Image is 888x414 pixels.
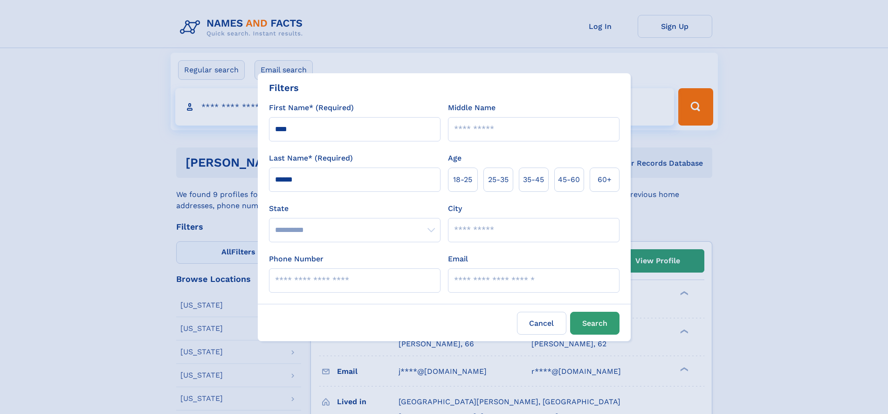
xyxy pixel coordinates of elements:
[570,312,620,335] button: Search
[448,153,461,164] label: Age
[448,253,468,265] label: Email
[598,174,612,185] span: 60+
[517,312,566,335] label: Cancel
[269,81,299,95] div: Filters
[453,174,472,185] span: 18‑25
[269,203,441,214] label: State
[269,253,324,265] label: Phone Number
[448,203,462,214] label: City
[269,153,353,164] label: Last Name* (Required)
[448,102,496,113] label: Middle Name
[488,174,509,185] span: 25‑35
[523,174,544,185] span: 35‑45
[558,174,580,185] span: 45‑60
[269,102,354,113] label: First Name* (Required)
